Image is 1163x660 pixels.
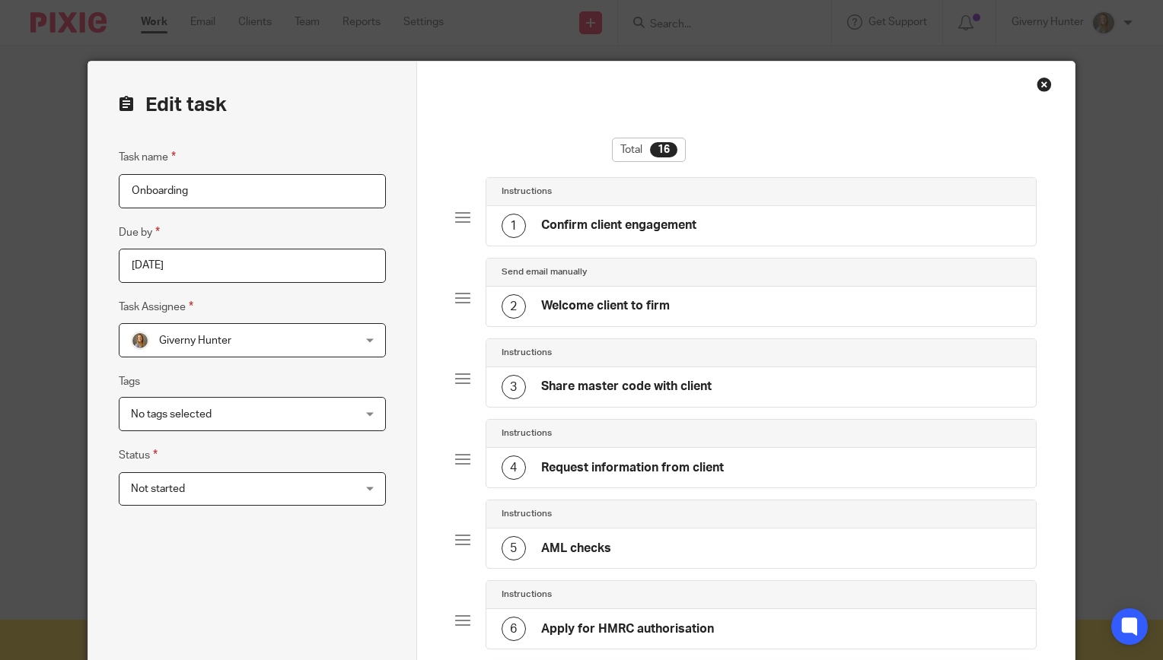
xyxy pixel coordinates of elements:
div: Total [612,138,686,162]
div: Close this dialog window [1037,77,1052,92]
div: 1 [502,214,526,238]
h4: AML checks [541,541,611,557]
h4: Share master code with client [541,379,712,395]
div: 5 [502,536,526,560]
div: 4 [502,455,526,480]
h4: Instructions [502,427,552,439]
div: 6 [502,617,526,641]
h4: Confirm client engagement [541,217,696,233]
div: 16 [650,142,677,157]
h4: Send email manually [502,266,587,278]
span: Giverny Hunter [159,335,231,346]
label: Tags [119,374,140,389]
h4: Instructions [502,347,552,359]
h4: Instructions [502,508,552,520]
div: 3 [502,375,526,399]
label: Due by [119,224,160,241]
label: Task Assignee [119,298,193,316]
h4: Instructions [502,186,552,198]
h4: Welcome client to firm [541,298,670,314]
h2: Edit task [119,92,386,118]
h4: Request information from client [541,460,724,476]
h4: Instructions [502,589,552,601]
span: No tags selected [131,409,212,420]
h4: Apply for HMRC authorisation [541,621,714,637]
label: Task name [119,148,176,166]
span: Not started [131,484,185,494]
label: Status [119,446,158,464]
input: Pick a date [119,249,386,283]
img: GH%20LinkedIn%20Photo.jpg [131,332,149,350]
div: 2 [502,294,526,319]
